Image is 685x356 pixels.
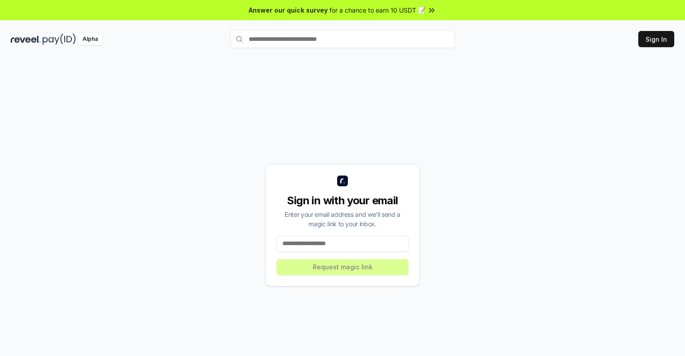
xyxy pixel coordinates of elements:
[337,176,348,186] img: logo_small
[277,193,408,208] div: Sign in with your email
[277,210,408,229] div: Enter your email address and we’ll send a magic link to your inbox.
[638,31,674,47] button: Sign In
[11,34,41,45] img: reveel_dark
[329,5,426,15] span: for a chance to earn 10 USDT 📝
[249,5,328,15] span: Answer our quick survey
[78,34,103,45] div: Alpha
[43,34,76,45] img: pay_id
